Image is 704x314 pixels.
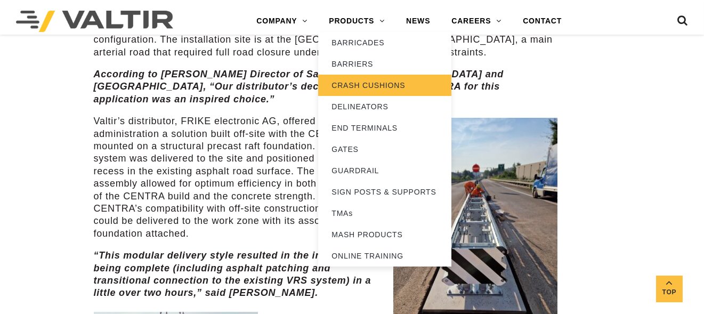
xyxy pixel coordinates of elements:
a: SIGN POSTS & SUPPORTS [318,181,451,203]
a: CONTACT [512,11,572,32]
strong: “This modular delivery style resulted in the installation being complete (including asphalt patch... [94,250,371,298]
a: TMAs [318,203,451,224]
a: MASH PRODUCTS [318,224,451,245]
a: DELINEATORS [318,96,451,117]
img: Valtir [16,11,173,32]
a: GATES [318,139,451,160]
a: ONLINE TRAINING [318,245,451,267]
span: Top [656,286,683,299]
a: CRASH CUSHIONS [318,75,451,96]
a: BARRIERS [318,53,451,75]
p: Valtir’s distributor, FRIKE electronic AG, offered the road administration a solution built off-s... [94,115,557,240]
p: Valtir’s 110kph CENTRA replaced an existing median double-sided non-energy-absorbing configuratio... [94,21,557,59]
a: COMPANY [246,11,318,32]
a: CAREERS [441,11,512,32]
em: According to [PERSON_NAME] Director of Sales for the [GEOGRAPHIC_DATA] and [GEOGRAPHIC_DATA], “Ou... [94,69,504,104]
a: END TERMINALS [318,117,451,139]
a: Top [656,276,683,302]
a: PRODUCTS [318,11,395,32]
a: GUARDRAIL [318,160,451,181]
a: BARRICADES [318,32,451,53]
a: NEWS [395,11,441,32]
